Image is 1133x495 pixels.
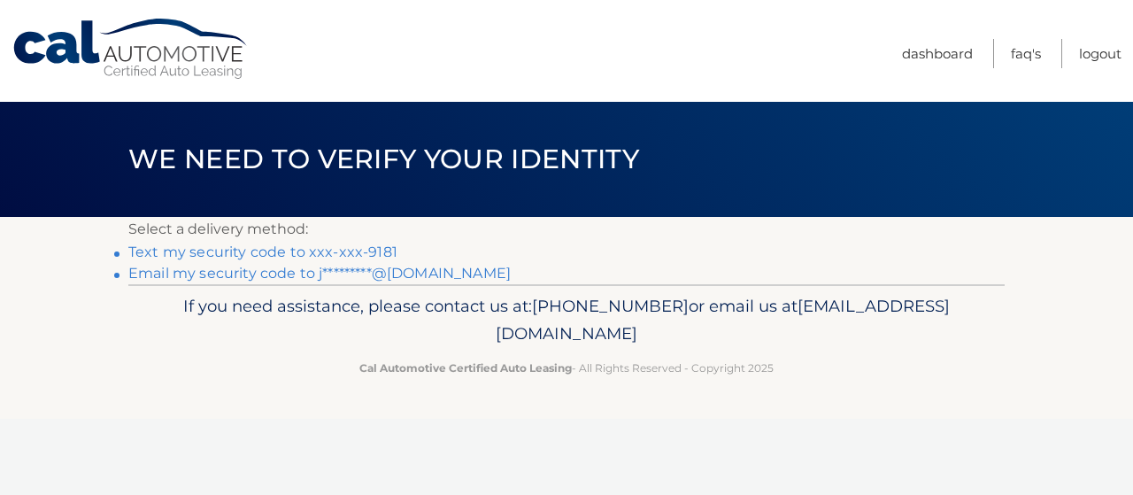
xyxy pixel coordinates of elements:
[140,359,993,377] p: - All Rights Reserved - Copyright 2025
[532,296,689,316] span: [PHONE_NUMBER]
[128,265,511,282] a: Email my security code to j*********@[DOMAIN_NAME]
[359,361,572,375] strong: Cal Automotive Certified Auto Leasing
[1011,39,1041,68] a: FAQ's
[128,217,1005,242] p: Select a delivery method:
[140,292,993,349] p: If you need assistance, please contact us at: or email us at
[12,18,250,81] a: Cal Automotive
[128,143,639,175] span: We need to verify your identity
[128,244,397,260] a: Text my security code to xxx-xxx-9181
[902,39,973,68] a: Dashboard
[1079,39,1121,68] a: Logout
